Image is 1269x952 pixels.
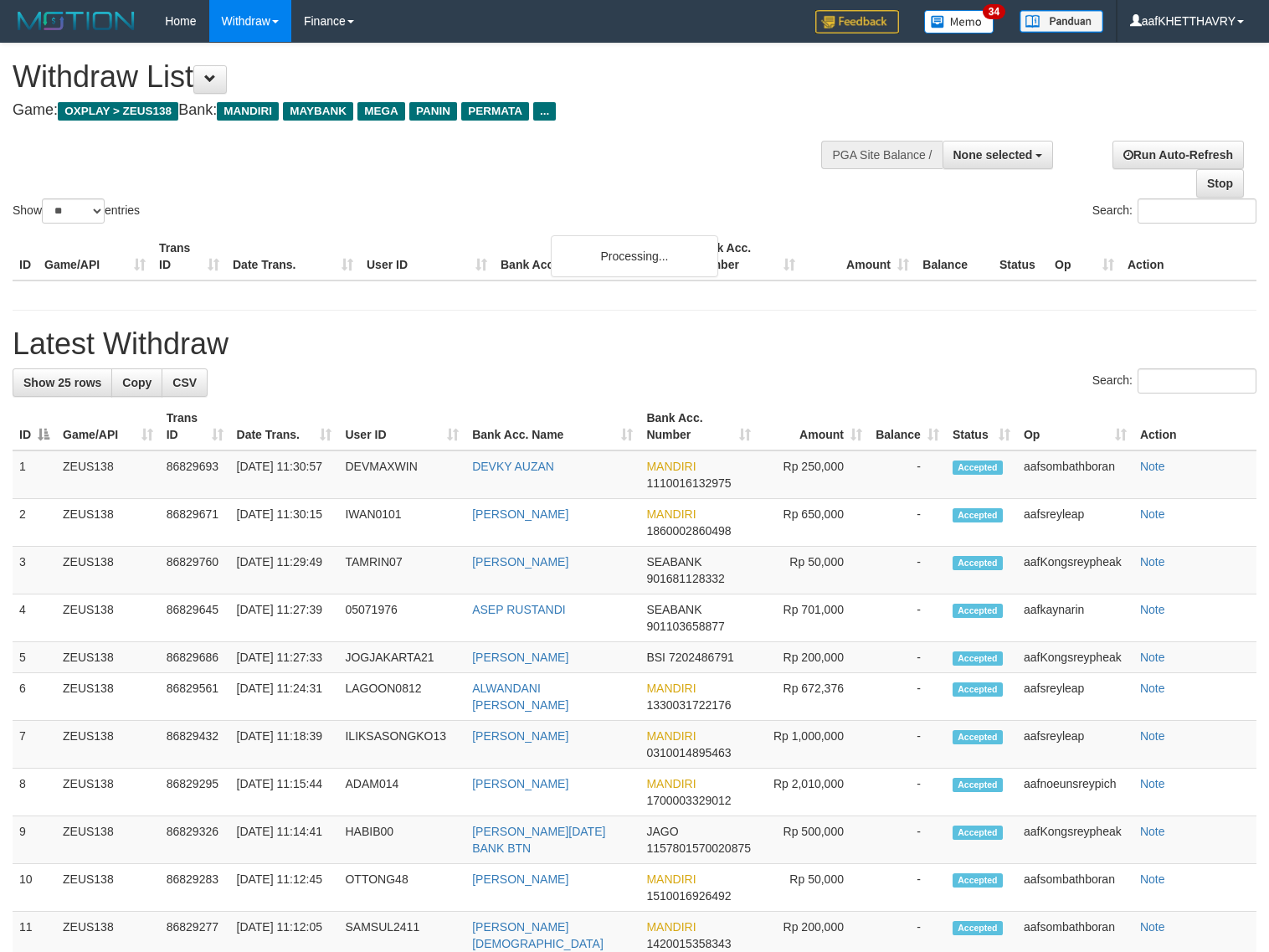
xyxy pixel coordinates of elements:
[13,8,140,33] img: MOTION_logo.png
[869,673,946,721] td: -
[758,499,869,547] td: Rp 650,000
[802,233,916,280] th: Amount
[160,547,230,594] td: 86829760
[646,777,696,790] span: MANDIRI
[13,594,56,642] td: 4
[943,141,1054,169] button: None selected
[953,148,1033,162] span: None selected
[1138,368,1256,394] input: Search:
[338,499,465,547] td: IWAN0101
[56,721,160,769] td: ZEUS138
[669,651,734,664] span: Copy 7202486791 to clipboard
[13,368,112,397] a: Show 25 rows
[56,547,160,594] td: ZEUS138
[160,594,230,642] td: 86829645
[953,778,1003,792] span: Accepted
[946,403,1017,450] th: Status: activate to sort column ascending
[1017,864,1133,912] td: aafsombathboran
[815,10,899,33] img: Feedback.jpg
[13,403,56,450] th: ID: activate to sort column descending
[1017,769,1133,816] td: aafnoeunsreypich
[758,594,869,642] td: Rp 701,000
[472,825,605,855] a: [PERSON_NAME][DATE] BANK BTN
[172,376,197,389] span: CSV
[111,368,162,397] a: Copy
[160,769,230,816] td: 86829295
[162,368,208,397] a: CSV
[869,721,946,769] td: -
[160,864,230,912] td: 86829283
[646,507,696,521] span: MANDIRI
[230,864,339,912] td: [DATE] 11:12:45
[758,864,869,912] td: Rp 50,000
[646,889,731,903] span: Copy 1510016926492 to clipboard
[646,555,701,569] span: SEABANK
[1133,403,1256,450] th: Action
[58,102,178,121] span: OXPLAY > ZEUS138
[230,673,339,721] td: [DATE] 11:24:31
[230,816,339,864] td: [DATE] 11:14:41
[472,603,566,616] a: ASEP RUSTANDI
[1017,721,1133,769] td: aafsreyleap
[953,651,1003,666] span: Accepted
[160,673,230,721] td: 86829561
[472,777,568,790] a: [PERSON_NAME]
[56,594,160,642] td: ZEUS138
[869,450,946,499] td: -
[122,376,152,389] span: Copy
[1048,233,1121,280] th: Op
[924,10,994,33] img: Button%20Memo.svg
[472,872,568,886] a: [PERSON_NAME]
[230,769,339,816] td: [DATE] 11:15:44
[230,403,339,450] th: Date Trans.: activate to sort column ascending
[646,524,731,538] span: Copy 1860002860498 to clipboard
[758,642,869,673] td: Rp 200,000
[409,102,457,121] span: PANIN
[953,604,1003,618] span: Accepted
[56,673,160,721] td: ZEUS138
[360,233,494,280] th: User ID
[758,673,869,721] td: Rp 672,376
[230,499,339,547] td: [DATE] 11:30:15
[688,233,802,280] th: Bank Acc. Number
[1140,920,1165,934] a: Note
[646,794,731,807] span: Copy 1700003329012 to clipboard
[230,547,339,594] td: [DATE] 11:29:49
[38,233,152,280] th: Game/API
[1140,872,1165,886] a: Note
[646,620,724,633] span: Copy 901103658877 to clipboard
[13,233,38,280] th: ID
[1092,368,1256,394] label: Search:
[230,450,339,499] td: [DATE] 11:30:57
[646,572,724,585] span: Copy 901681128332 to clipboard
[758,769,869,816] td: Rp 2,010,000
[338,673,465,721] td: LAGOON0812
[56,769,160,816] td: ZEUS138
[160,499,230,547] td: 86829671
[1017,499,1133,547] td: aafsreyleap
[230,642,339,673] td: [DATE] 11:27:33
[1112,141,1244,169] a: Run Auto-Refresh
[646,651,665,664] span: BSI
[821,141,942,169] div: PGA Site Balance /
[646,603,701,616] span: SEABANK
[993,233,1048,280] th: Status
[1140,460,1165,473] a: Note
[472,460,554,473] a: DEVKY AUZAN
[23,376,101,389] span: Show 25 rows
[953,556,1003,570] span: Accepted
[646,937,731,950] span: Copy 1420015358343 to clipboard
[338,450,465,499] td: DEVMAXWIN
[13,60,830,94] h1: Withdraw List
[461,102,529,121] span: PERMATA
[472,555,568,569] a: [PERSON_NAME]
[1017,642,1133,673] td: aafKongsreypheak
[646,698,731,712] span: Copy 1330031722176 to clipboard
[983,4,1005,19] span: 34
[1092,198,1256,224] label: Search:
[869,499,946,547] td: -
[13,198,140,224] label: Show entries
[160,403,230,450] th: Trans ID: activate to sort column ascending
[869,864,946,912] td: -
[1140,777,1165,790] a: Note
